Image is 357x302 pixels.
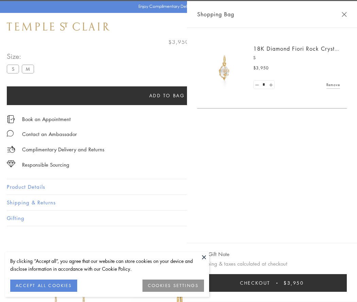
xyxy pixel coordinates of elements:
button: Close Shopping Bag [342,12,347,17]
span: Size: [7,51,37,62]
span: $3,950 [168,37,189,46]
button: Add Gift Note [197,250,230,258]
a: Set quantity to 2 [267,81,274,89]
a: Book an Appointment [22,115,71,123]
button: ACCEPT ALL COOKIES [10,280,77,292]
p: Enjoy Complimentary Delivery & Returns [138,3,216,10]
img: MessageIcon-01_2.svg [7,130,14,137]
img: icon_delivery.svg [7,145,15,154]
label: M [22,65,34,73]
img: Temple St. Clair [7,22,109,31]
div: By clicking “Accept all”, you agree that our website can store cookies on your device and disclos... [10,257,204,273]
button: COOKIES SETTINGS [142,280,204,292]
span: $3,950 [284,279,304,287]
p: Shipping & taxes calculated at checkout [197,259,347,268]
img: icon_appointment.svg [7,115,15,123]
label: S [7,65,19,73]
button: Checkout $3,950 [197,274,347,292]
button: Product Details [7,179,350,195]
button: Gifting [7,211,350,226]
img: icon_sourcing.svg [7,161,15,167]
a: Set quantity to 0 [254,81,260,89]
h3: You May Also Like [17,250,340,261]
div: Responsible Sourcing [22,161,69,169]
a: Remove [326,81,340,88]
span: Shopping Bag [197,10,234,19]
p: S [253,54,340,61]
span: Add to bag [149,92,185,99]
img: P51889-E11FIORI [204,48,245,88]
div: Contact an Ambassador [22,130,77,138]
button: Add to bag [7,86,327,105]
p: Complimentary Delivery and Returns [22,145,104,154]
span: Checkout [240,279,270,287]
span: $3,950 [253,65,269,71]
button: Shipping & Returns [7,195,350,210]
